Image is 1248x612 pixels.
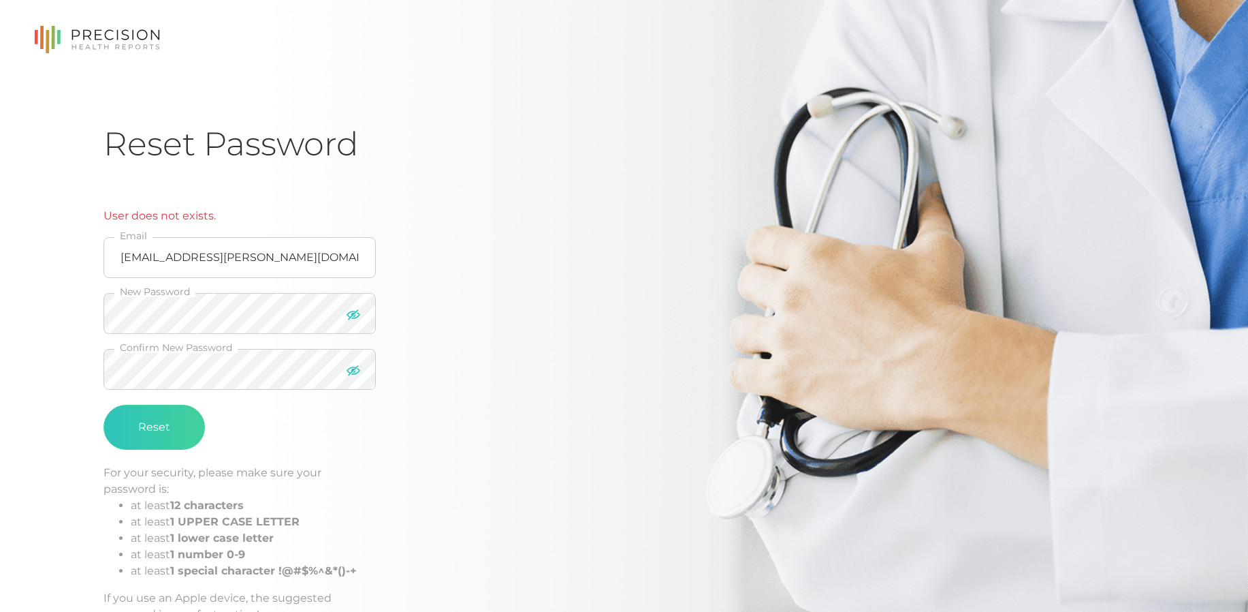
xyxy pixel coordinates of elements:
[103,124,1145,164] h1: Reset Password
[131,514,376,530] li: at least
[170,548,245,561] b: 1 number 0-9
[170,499,244,512] b: 12 characters
[103,405,205,450] button: Reset
[131,498,376,514] li: at least
[170,515,300,528] b: 1 UPPER CASE LETTER
[131,547,376,563] li: at least
[170,564,357,577] b: 1 special character !@#$%^&*()-+
[131,530,376,547] li: at least
[103,237,376,278] input: Email
[131,563,376,579] li: at least
[170,532,274,545] b: 1 lower case letter
[103,208,376,224] p: User does not exists.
